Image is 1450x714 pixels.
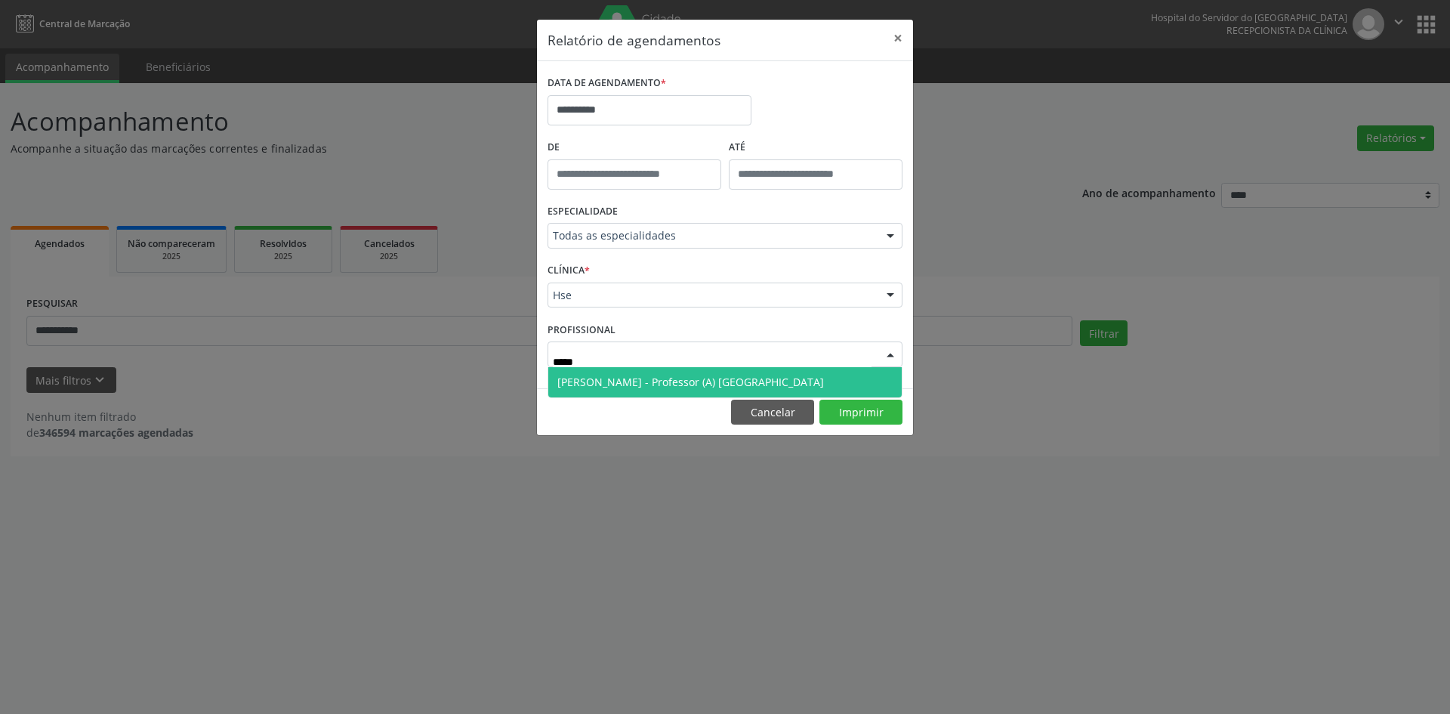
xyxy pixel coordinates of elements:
[819,400,902,425] button: Imprimir
[553,288,872,303] span: Hse
[883,20,913,57] button: Close
[548,72,666,95] label: DATA DE AGENDAMENTO
[557,375,824,389] span: [PERSON_NAME] - Professor (A) [GEOGRAPHIC_DATA]
[548,200,618,224] label: ESPECIALIDADE
[731,400,814,425] button: Cancelar
[553,228,872,243] span: Todas as especialidades
[548,318,615,342] label: PROFISSIONAL
[729,136,902,159] label: ATÉ
[548,136,721,159] label: De
[548,30,720,50] h5: Relatório de agendamentos
[548,259,590,283] label: CLÍNICA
